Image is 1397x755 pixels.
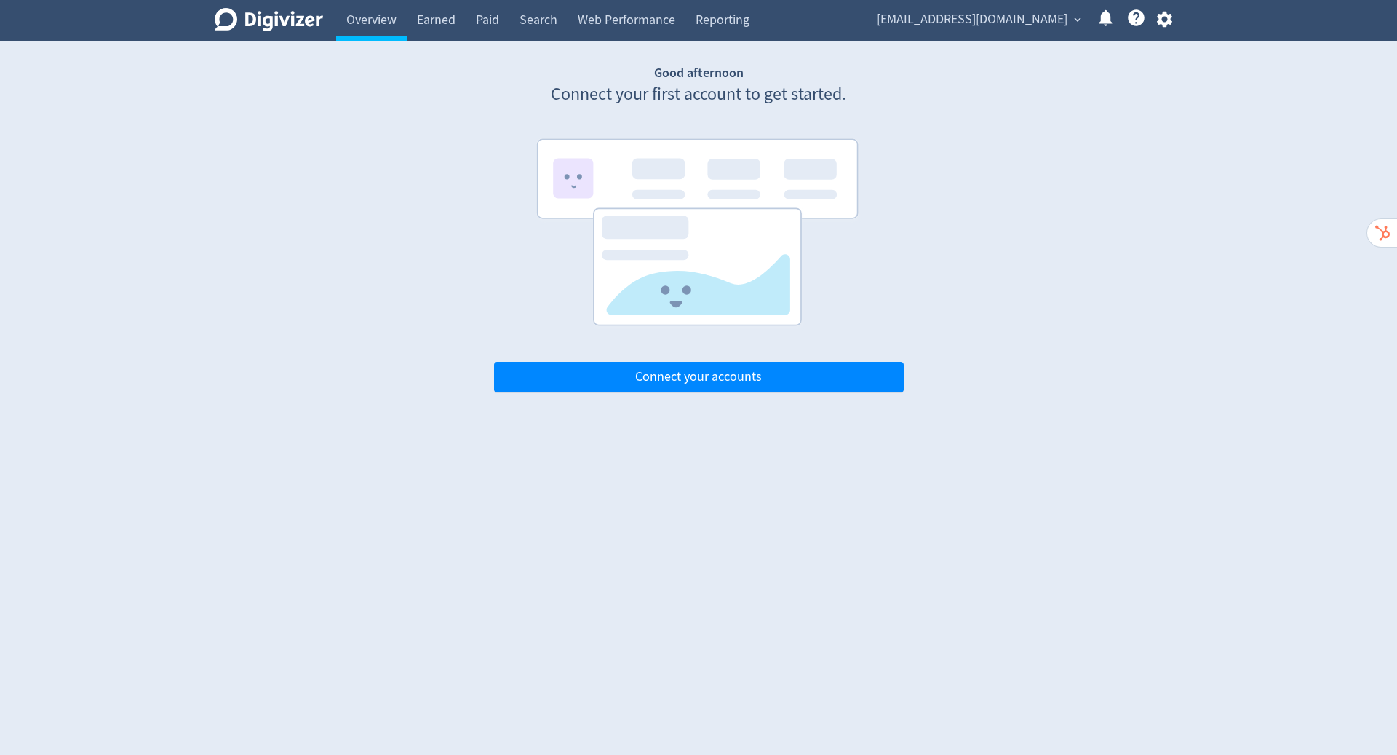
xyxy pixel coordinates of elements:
button: [EMAIL_ADDRESS][DOMAIN_NAME] [872,8,1085,31]
span: [EMAIL_ADDRESS][DOMAIN_NAME] [877,8,1067,31]
p: Connect your first account to get started. [494,82,904,107]
a: Connect your accounts [494,368,904,385]
span: expand_more [1071,13,1084,26]
button: Connect your accounts [494,362,904,392]
span: Connect your accounts [635,371,762,384]
h1: Good afternoon [494,64,904,82]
